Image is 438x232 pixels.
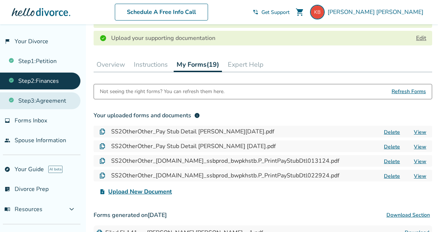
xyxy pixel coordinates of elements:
img: Document [99,173,105,178]
span: explore [4,166,10,172]
img: Document [99,129,105,135]
button: Download Section [384,208,432,222]
span: menu_book [4,206,10,212]
span: phone_in_talk [253,9,258,15]
a: View [414,143,426,150]
span: Refresh Forms [392,84,426,99]
a: View [414,129,426,136]
span: Forms Inbox [15,117,47,125]
span: info [194,113,200,118]
h4: Upload your supporting documentation [111,34,215,43]
span: shopping_cart [295,8,304,16]
button: My Forms(19) [174,57,222,72]
span: flag_2 [4,38,10,44]
span: Upload New Document [108,187,172,196]
span: inbox [4,118,10,124]
button: Delete [382,128,402,136]
h4: SS2OtherOther_Pay Stub Detail [PERSON_NAME] [DATE].pdf [111,142,276,151]
span: AI beta [48,166,63,173]
img: blaisdellkaibiology@gmail.com [310,5,325,19]
a: View [414,173,426,180]
span: expand_more [67,205,76,214]
a: phone_in_talkGet Support [253,9,290,16]
h3: Forms generated on [DATE] [94,208,432,222]
span: people [4,137,10,143]
span: [PERSON_NAME] [PERSON_NAME] [328,8,426,16]
span: Resources [4,205,42,213]
img: Document [99,158,105,164]
span: upload_file [99,189,105,195]
a: Schedule A Free Info Call [115,4,208,21]
button: Delete [382,158,402,165]
button: Overview [94,57,128,72]
button: Expert Help [225,57,267,72]
a: View [414,158,426,165]
span: list_alt_check [4,186,10,192]
button: Delete [382,172,402,180]
button: Delete [382,143,402,151]
h4: SS2OtherOther_[DOMAIN_NAME]_ssbprod_bwpkhstb.P_PrintPayStubDtl022924.pdf [111,171,339,180]
img: Completed [99,34,107,42]
span: Get Support [261,9,290,16]
img: Document [99,143,105,149]
h4: SS2OtherOther_[DOMAIN_NAME]_ssbprod_bwpkhstb.P_PrintPayStubDtl013124.pdf [111,156,339,165]
div: Your uploaded forms and documents [94,111,200,120]
div: Not seeing the right forms? You can refresh them here. [100,84,224,99]
h4: SS2OtherOther_Pay Stub Detail [PERSON_NAME][DATE].pdf [111,127,274,136]
a: Edit [416,34,426,42]
button: Instructions [131,57,171,72]
iframe: Chat Widget [401,197,438,232]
